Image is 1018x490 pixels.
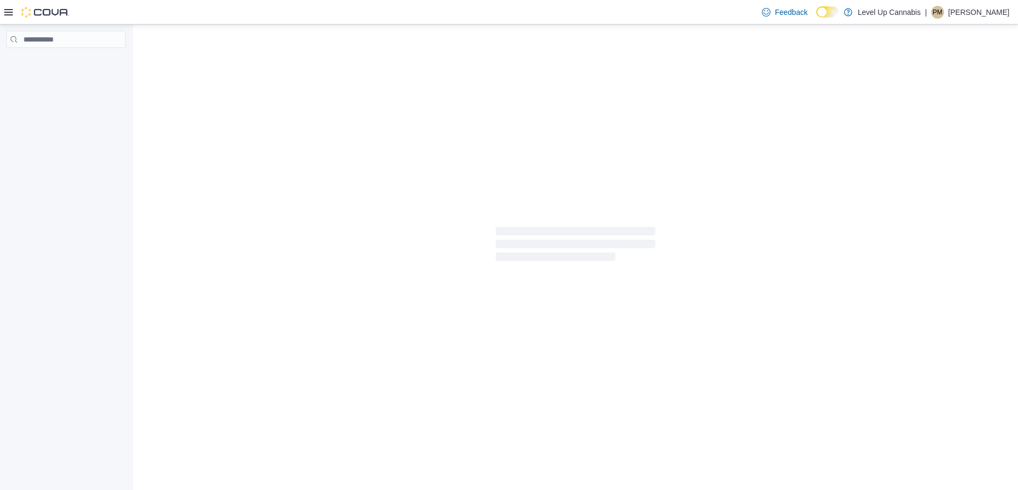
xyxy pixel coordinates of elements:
a: Feedback [758,2,811,23]
p: [PERSON_NAME] [948,6,1009,19]
p: | [925,6,927,19]
span: PM [933,6,942,19]
img: Cova [21,7,69,18]
p: Level Up Cannabis [858,6,921,19]
nav: Complex example [6,50,126,76]
input: Dark Mode [816,6,839,18]
span: Feedback [775,7,807,18]
div: Patrick McGinley [931,6,944,19]
span: Loading [496,229,655,263]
